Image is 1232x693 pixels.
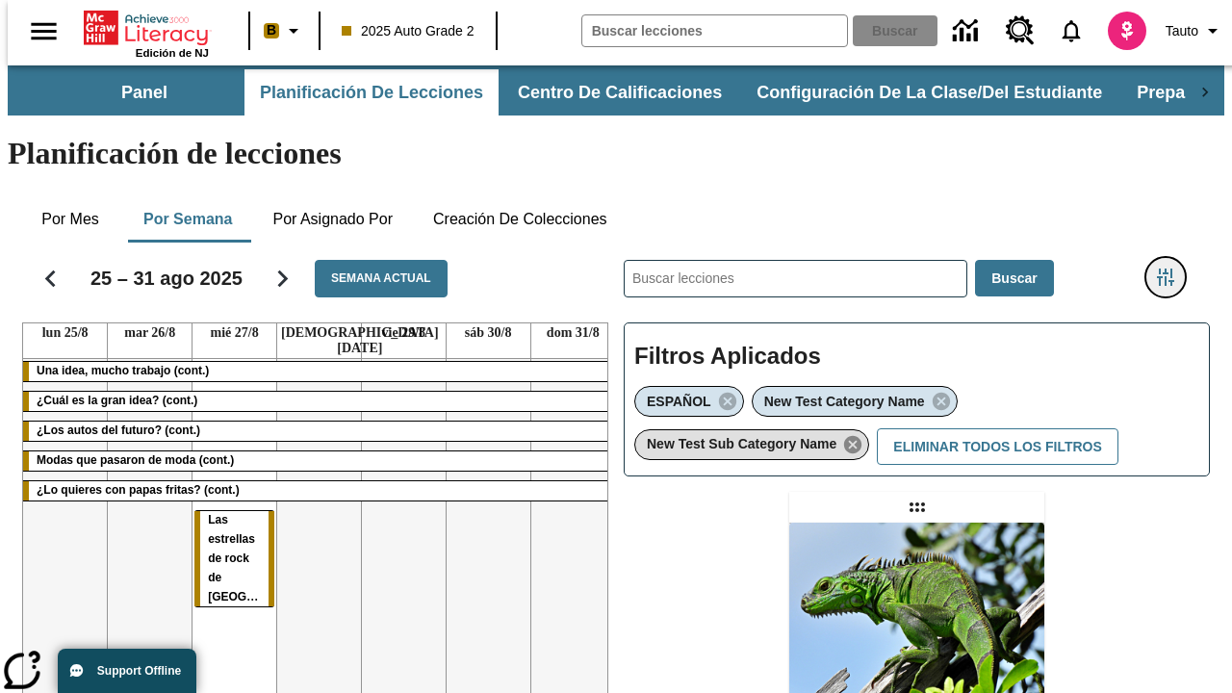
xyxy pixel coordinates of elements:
[23,481,615,500] div: ¿Lo quieres con papas fritas? (cont.)
[46,69,1186,115] div: Subbarra de navegación
[194,511,274,607] div: Las estrellas de rock de Madagascar
[315,260,448,297] button: Semana actual
[378,323,430,343] a: 29 de agosto de 2025
[277,323,443,358] a: 28 de agosto de 2025
[994,5,1046,57] a: Centro de recursos, Se abrirá en una pestaña nueva.
[764,394,925,409] span: New Test Category Name
[208,513,331,603] span: Las estrellas de rock de Madagascar
[877,428,1117,466] button: Eliminar todos los filtros
[258,254,307,303] button: Seguir
[120,323,179,343] a: 26 de agosto de 2025
[634,333,1199,380] h2: Filtros Aplicados
[647,394,711,409] span: ESPAÑOL
[342,21,475,41] span: 2025 Auto Grade 2
[624,322,1210,476] div: Filtros Aplicados
[1158,13,1232,48] button: Perfil/Configuración
[23,451,615,471] div: Modas que pasaron de moda (cont.)
[90,267,243,290] h2: 25 – 31 ago 2025
[37,453,234,467] span: Modas que pasaron de moda (cont.)
[1108,12,1146,50] img: avatar image
[257,196,408,243] button: Por asignado por
[26,254,75,303] button: Regresar
[23,422,615,441] div: ¿Los autos del futuro? (cont.)
[37,394,197,407] span: ¿Cuál es la gran idea? (cont.)
[502,69,737,115] button: Centro de calificaciones
[634,429,869,460] div: Eliminar New Test Sub Category Name el ítem seleccionado del filtro
[647,436,836,451] span: New Test Sub Category Name
[244,69,499,115] button: Planificación de lecciones
[84,9,209,47] a: Portada
[22,196,118,243] button: Por mes
[975,260,1053,297] button: Buscar
[625,261,966,296] input: Buscar lecciones
[58,649,196,693] button: Support Offline
[1186,69,1224,115] div: Pestañas siguientes
[207,323,263,343] a: 27 de agosto de 2025
[741,69,1117,115] button: Configuración de la clase/del estudiante
[752,386,958,417] div: Eliminar New Test Category Name el ítem seleccionado del filtro
[267,18,276,42] span: B
[1096,6,1158,56] button: Escoja un nuevo avatar
[634,386,744,417] div: Eliminar ESPAÑOL el ítem seleccionado del filtro
[15,3,72,60] button: Abrir el menú lateral
[461,323,516,343] a: 30 de agosto de 2025
[38,323,92,343] a: 25 de agosto de 2025
[23,362,615,381] div: Una idea, mucho trabajo (cont.)
[48,69,241,115] button: Panel
[8,65,1224,115] div: Subbarra de navegación
[23,392,615,411] div: ¿Cuál es la gran idea? (cont.)
[543,323,603,343] a: 31 de agosto de 2025
[902,492,933,523] div: Lección arrastrable: Lluvia de iguanas
[8,136,1224,171] h1: Planificación de lecciones
[37,364,209,377] span: Una idea, mucho trabajo (cont.)
[256,13,313,48] button: Boost El color de la clase es anaranjado claro. Cambiar el color de la clase.
[582,15,847,46] input: Buscar campo
[941,5,994,58] a: Centro de información
[97,664,181,678] span: Support Offline
[136,47,209,59] span: Edición de NJ
[1046,6,1096,56] a: Notificaciones
[84,7,209,59] div: Portada
[1166,21,1198,41] span: Tauto
[37,483,240,497] span: ¿Lo quieres con papas fritas? (cont.)
[418,196,623,243] button: Creación de colecciones
[128,196,247,243] button: Por semana
[1146,258,1185,296] button: Menú lateral de filtros
[37,423,200,437] span: ¿Los autos del futuro? (cont.)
